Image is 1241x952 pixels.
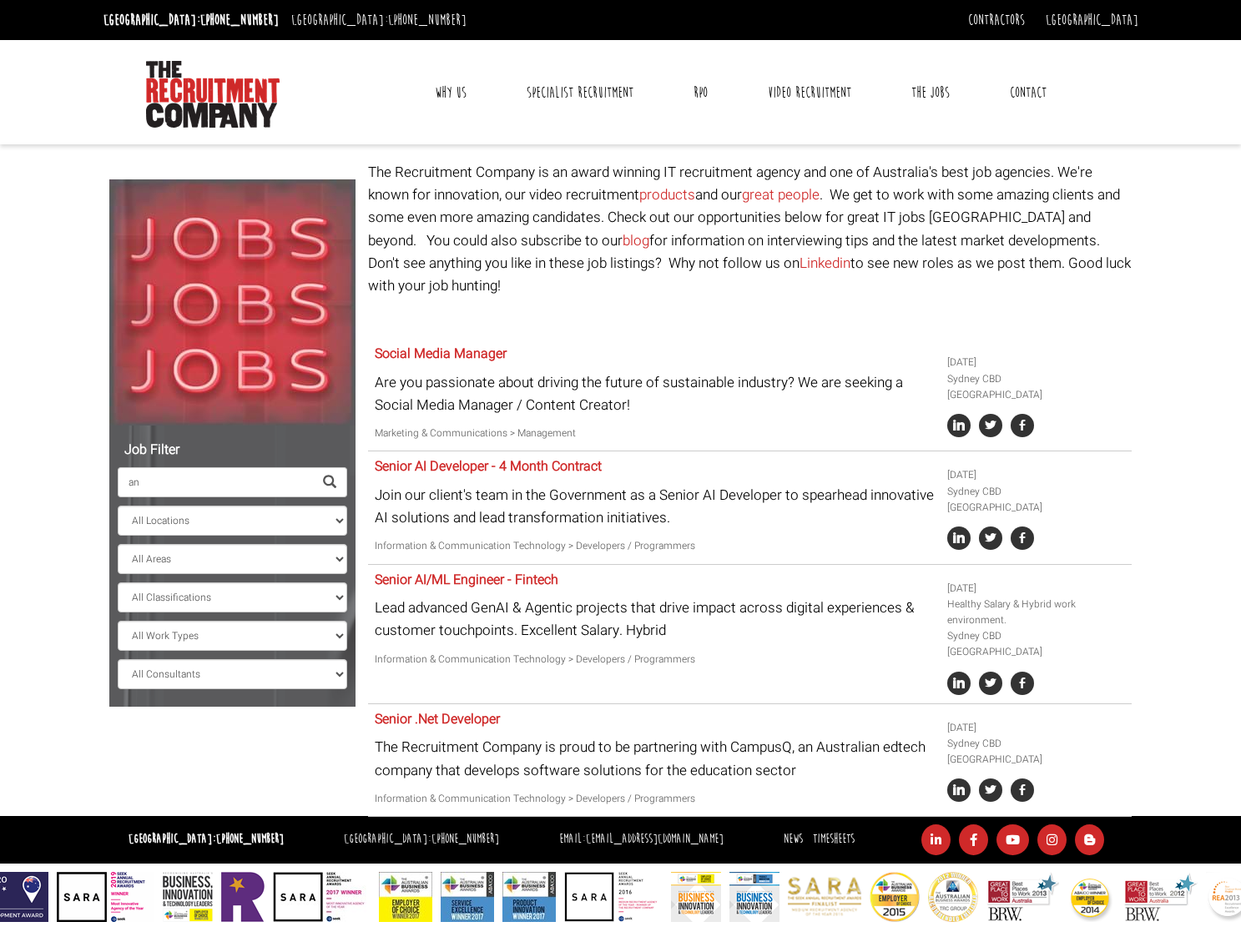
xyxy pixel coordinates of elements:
a: Contractors [968,11,1025,29]
li: [DATE] [947,467,1126,483]
a: Video Recruitment [755,72,864,113]
li: [GEOGRAPHIC_DATA]: [99,7,283,33]
input: Search [118,467,313,497]
a: Senior .Net Developer [375,709,500,729]
p: Information & Communication Technology > Developers / Programmers [375,791,935,807]
p: Lead advanced GenAI & Agentic projects that drive impact across digital experiences & customer to... [375,597,935,642]
a: News [784,831,803,847]
li: [DATE] [947,581,1126,597]
a: Specialist Recruitment [514,72,646,113]
a: [PHONE_NUMBER] [200,11,279,29]
img: The Recruitment Company [146,61,280,128]
a: Senior AI Developer - 4 Month Contract [375,456,602,476]
p: The Recruitment Company is proud to be partnering with CampusQ, an Australian edtech company that... [375,736,935,781]
li: Healthy Salary & Hybrid work environment. [947,597,1126,628]
li: Email: [555,828,728,852]
a: Social Media Manager [375,344,507,364]
li: [DATE] [947,355,1126,370]
li: Sydney CBD [GEOGRAPHIC_DATA] [947,628,1126,660]
p: Information & Communication Technology > Developers / Programmers [375,538,935,554]
p: Information & Communication Technology > Developers / Programmers [375,652,935,667]
a: [GEOGRAPHIC_DATA] [1046,11,1138,29]
a: Timesheets [813,831,855,847]
li: Sydney CBD [GEOGRAPHIC_DATA] [947,484,1126,516]
a: Contact [997,72,1059,113]
p: The Recruitment Company is an award winning IT recruitment agency and one of Australia's best job... [368,161,1132,297]
a: The Jobs [899,72,962,113]
a: great people [742,184,820,205]
a: blog [623,230,649,251]
a: Senior AI/ML Engineer - Fintech [375,570,558,590]
strong: [GEOGRAPHIC_DATA]: [129,831,284,847]
p: Join our client's team in the Government as a Senior AI Developer to spearhead innovative AI solu... [375,484,935,529]
li: Sydney CBD [GEOGRAPHIC_DATA] [947,736,1126,768]
a: RPO [681,72,720,113]
a: products [639,184,695,205]
a: Why Us [422,72,479,113]
li: [GEOGRAPHIC_DATA]: [340,828,503,852]
li: [GEOGRAPHIC_DATA]: [287,7,471,33]
a: [PHONE_NUMBER] [431,831,499,847]
li: [DATE] [947,720,1126,736]
a: [PHONE_NUMBER] [388,11,467,29]
a: [EMAIL_ADDRESS][DOMAIN_NAME] [586,831,724,847]
a: Linkedin [800,253,850,274]
img: Jobs, Jobs, Jobs [109,179,356,426]
a: [PHONE_NUMBER] [216,831,284,847]
h5: Job Filter [118,443,347,458]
